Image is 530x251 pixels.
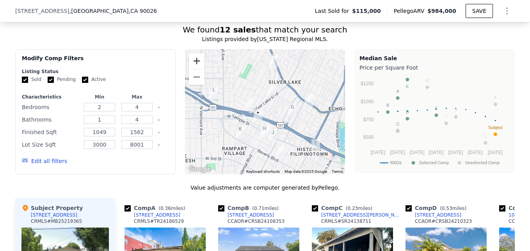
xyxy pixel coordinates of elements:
[488,125,503,130] text: Subject
[22,76,41,83] label: Sold
[363,134,374,140] text: $500
[15,35,515,43] div: Listings provided by [US_STATE] Regional MLS .
[285,169,327,174] span: Map data ©2025 Google
[466,4,493,18] button: SAVE
[120,94,154,100] div: Max
[455,108,457,112] text: J
[21,204,83,212] div: Subject Property
[15,7,69,15] span: [STREET_ADDRESS]
[257,122,272,141] div: 2751 Hyans St
[249,206,282,211] span: ( miles)
[128,8,157,14] span: , CA 90026
[302,90,317,109] div: 1042 Coronado Ter
[359,62,510,73] div: Price per Square Foot
[494,95,497,100] text: K
[315,7,352,15] span: Last Sold for
[390,160,402,165] text: 90026
[82,94,117,100] div: Min
[22,54,169,68] div: Modify Comp Filters
[264,81,279,100] div: 738 N Vendome St
[259,122,274,142] div: 2741 Hyans St
[48,77,54,83] input: Pending
[499,3,515,19] button: Show Options
[22,114,79,125] div: Bathrooms
[396,121,399,126] text: H
[343,206,375,211] span: ( miles)
[312,204,375,212] div: Comp C
[265,125,280,145] div: 258 N Benton Way
[419,160,449,165] text: Selected Comp
[22,77,28,83] input: Sold
[206,83,221,102] div: 500 N Madison Ave
[437,206,470,211] span: ( miles)
[308,136,323,156] div: 415 N Westlake Ave
[429,150,443,155] text: [DATE]
[157,106,160,109] button: Clear
[134,218,184,224] div: CRMLS # TR24186529
[254,206,265,211] span: 0.71
[189,69,205,85] button: Zoom out
[390,150,405,155] text: [DATE]
[69,7,157,15] span: , [GEOGRAPHIC_DATA]
[435,106,438,111] text: F
[347,206,358,211] span: 0.23
[427,8,456,14] span: $984,000
[31,212,77,218] div: [STREET_ADDRESS]
[448,150,463,155] text: [DATE]
[359,73,510,171] svg: A chart.
[359,54,510,62] div: Median Sale
[410,150,425,155] text: [DATE]
[415,218,472,224] div: CCAOR # CRSB24210323
[442,206,452,211] span: 0.53
[484,134,487,138] text: L
[242,94,257,114] div: 3306 London St
[321,212,402,218] div: [STREET_ADDRESS][PERSON_NAME]
[218,212,274,218] a: [STREET_ADDRESS]
[396,89,399,93] text: A
[468,150,483,155] text: [DATE]
[273,142,288,161] div: 124 N Carondelet St
[22,68,169,75] div: Listing Status
[246,169,280,174] button: Keyboard shortcuts
[157,118,160,122] button: Clear
[406,212,461,218] a: [STREET_ADDRESS]
[465,160,500,165] text: Unselected Comp
[124,204,188,212] div: Comp A
[157,143,160,147] button: Clear
[82,76,106,83] label: Active
[426,78,429,83] text: G
[134,212,180,218] div: [STREET_ADDRESS]
[312,212,402,218] a: [STREET_ADDRESS][PERSON_NAME]
[251,106,265,125] div: 340 N Vendome St
[187,164,213,174] a: Open this area in Google Maps (opens a new window)
[446,114,447,119] text: I
[394,7,428,15] span: Pellego ARV
[233,122,248,142] div: 117 N Dillon St
[415,212,461,218] div: [STREET_ADDRESS]
[361,99,374,104] text: $1000
[22,127,79,138] div: Finished Sqft
[22,157,67,165] button: Edit all filters
[31,218,82,224] div: CRMLS # MB25219365
[22,94,79,100] div: Characteristics
[228,218,285,224] div: CCAOR # CRSB24108353
[370,150,385,155] text: [DATE]
[285,100,300,120] div: 2520 Kent St
[155,206,188,211] span: ( miles)
[228,212,274,218] div: [STREET_ADDRESS]
[15,24,515,35] div: We found that match your search
[15,184,515,192] div: Value adjustments are computer generated by Pellego .
[406,204,470,212] div: Comp D
[266,51,281,70] div: 3223 Larissa Dr
[361,81,374,86] text: $1250
[189,53,205,69] button: Zoom in
[488,150,503,155] text: [DATE]
[160,206,171,211] span: 0.36
[406,109,409,114] text: D
[321,218,371,224] div: CRMLS # SR24138711
[82,77,88,83] input: Active
[218,204,282,212] div: Comp B
[352,7,381,15] span: $115,000
[396,122,399,126] text: C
